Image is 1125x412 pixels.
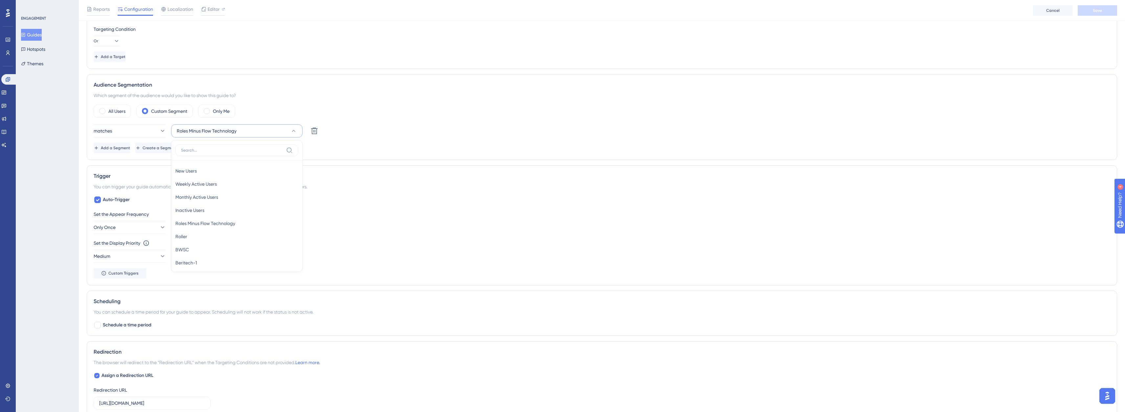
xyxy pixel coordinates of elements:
[175,230,298,243] button: Roller
[175,193,218,201] span: Monthly Active Users
[181,148,283,153] input: Search...
[21,58,43,70] button: Themes
[101,145,130,151] span: Add a Segment
[135,143,177,153] button: Create a Segment
[175,177,298,191] button: Weekly Active Users
[103,321,151,329] span: Schedule a time period
[21,43,45,55] button: Hotspots
[103,196,130,204] span: Auto-Trigger
[94,172,1110,180] div: Trigger
[175,256,298,269] button: Beritech-1
[208,5,220,13] span: Editor
[175,233,187,240] span: Roller
[94,298,1110,305] div: Scheduling
[94,127,112,135] span: matches
[94,210,1110,218] div: Set the Appear Frequency
[94,359,320,366] span: The browser will redirect to the “Redirection URL” when the Targeting Conditions are not provided.
[94,124,166,137] button: matches
[94,51,125,62] button: Add a Target
[175,204,298,217] button: Inactive Users
[175,206,204,214] span: Inactive Users
[94,250,166,263] button: Medium
[94,36,120,46] button: Or
[175,164,298,177] button: New Users
[168,5,193,13] span: Localization
[94,386,127,394] div: Redirection URL
[94,25,1110,33] div: Targeting Condition
[1046,8,1060,13] span: Cancel
[93,5,110,13] span: Reports
[94,268,146,278] button: Custom Triggers
[94,221,166,234] button: Only Once
[175,217,298,230] button: Roles Minus Flow Technology
[21,16,46,21] div: ENGAGEMENT
[94,92,1110,99] div: Which segment of the audience would you like to show this guide to?
[175,243,298,256] button: BWSC
[1097,386,1117,406] iframe: UserGuiding AI Assistant Launcher
[175,219,235,227] span: Roles Minus Flow Technology
[143,145,177,151] span: Create a Segment
[213,107,230,115] label: Only Me
[15,2,41,10] span: Need Help?
[108,107,125,115] label: All Users
[94,223,116,231] span: Only Once
[94,143,130,153] button: Add a Segment
[1093,8,1102,13] span: Save
[101,54,125,59] span: Add a Target
[175,180,217,188] span: Weekly Active Users
[177,127,236,135] span: Roles Minus Flow Technology
[124,5,153,13] span: Configuration
[94,183,1110,191] div: You can trigger your guide automatically when the target URL is visited, and/or use the custom tr...
[94,239,140,247] div: Set the Display Priority
[94,308,1110,316] div: You can schedule a time period for your guide to appear. Scheduling will not work if the status i...
[108,271,139,276] span: Custom Triggers
[99,400,205,407] input: https://www.example.com/
[295,360,320,365] a: Learn more.
[94,38,98,44] span: Or
[175,191,298,204] button: Monthly Active Users
[1033,5,1072,16] button: Cancel
[94,81,1110,89] div: Audience Segmentation
[21,29,42,41] button: Guides
[175,167,197,175] span: New Users
[101,372,153,380] span: Assign a Redirection URL
[1078,5,1117,16] button: Save
[46,3,48,9] div: 4
[175,246,189,254] span: BWSC
[94,252,110,260] span: Medium
[171,124,303,137] button: Roles Minus Flow Technology
[94,348,1110,356] div: Redirection
[151,107,187,115] label: Custom Segment
[175,259,197,267] span: Beritech-1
